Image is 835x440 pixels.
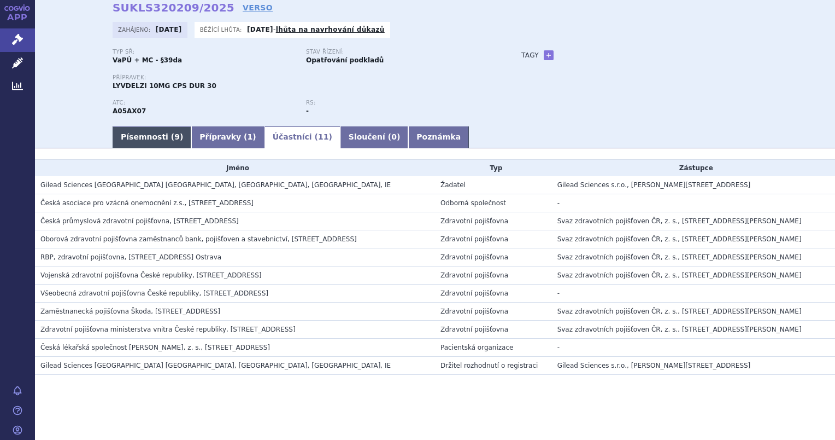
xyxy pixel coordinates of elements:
span: Svaz zdravotních pojišťoven ČR, z. s., [STREET_ADDRESS][PERSON_NAME] [557,235,802,243]
a: lhůta na navrhování důkazů [276,26,385,33]
strong: Opatřování podkladů [306,56,384,64]
p: RS: [306,100,489,106]
span: Zdravotní pojišťovna [440,235,508,243]
strong: [DATE] [247,26,273,33]
p: - [247,25,385,34]
span: Pacientská organizace [440,344,513,351]
span: Zaměstnanecká pojišťovna Škoda, Husova 302, Mladá Boleslav [40,308,220,315]
strong: - [306,107,309,115]
th: Jméno [35,160,435,176]
th: Typ [435,160,552,176]
span: Všeobecná zdravotní pojišťovna České republiky, Orlická 2020/4, Praha 3 [40,290,268,297]
a: Sloučení (0) [340,126,408,148]
strong: SUKLS320209/2025 [113,1,234,14]
strong: VaPÚ + MC - §39da [113,56,182,64]
span: RBP, zdravotní pojišťovna, Michálkovická 967/108, Slezská Ostrava [40,253,221,261]
span: Gilead Sciences s.r.o., [PERSON_NAME][STREET_ADDRESS] [557,362,751,369]
span: Česká průmyslová zdravotní pojišťovna, Jeremenkova 161/11, Ostrava - Vítkovice [40,217,239,225]
span: Zdravotní pojišťovna ministerstva vnitra České republiky, Vinohradská 2577/178, Praha 3 - Vinohra... [40,326,296,333]
span: Zdravotní pojišťovna [440,290,508,297]
span: Svaz zdravotních pojišťoven ČR, z. s., [STREET_ADDRESS][PERSON_NAME] [557,326,802,333]
span: Zdravotní pojišťovna [440,253,508,261]
a: Účastníci (11) [264,126,340,148]
span: Česká asociace pro vzácná onemocnění z.s., Bělohorská 269/19, Praha 6 - Břevnov, CZ [40,199,254,207]
span: 0 [391,132,397,141]
a: VERSO [243,2,273,13]
span: Zdravotní pojišťovna [440,217,508,225]
span: Gilead Sciences s.r.o., [PERSON_NAME][STREET_ADDRESS] [557,181,751,189]
span: Oborová zdravotní pojišťovna zaměstnanců bank, pojišťoven a stavebnictví, Roškotova 1225/1, Praha 4 [40,235,357,243]
span: Držitel rozhodnutí o registraci [440,362,538,369]
span: Svaz zdravotních pojišťoven ČR, z. s., [STREET_ADDRESS][PERSON_NAME] [557,308,802,315]
span: Svaz zdravotních pojišťoven ČR, z. s., [STREET_ADDRESS][PERSON_NAME] [557,271,802,279]
span: - [557,344,560,351]
span: Gilead Sciences Ireland UC, IDA Business & Technology Park, Carrigtohill, IE [40,362,391,369]
p: ATC: [113,100,295,106]
span: Česká lékařská společnost Jana Evangelisty Purkyně, z. s., Sokolská 490/31, Praha [40,344,270,351]
p: Typ SŘ: [113,49,295,55]
span: Běžící lhůta: [200,25,244,34]
span: Vojenská zdravotní pojišťovna České republiky, Drahobejlova 1404/4, Praha 9 [40,271,262,279]
a: Písemnosti (9) [113,126,191,148]
span: Odborná společnost [440,199,506,207]
h3: Tagy [521,49,539,62]
span: Gilead Sciences Ireland UC, IDA Business & Technology Park, Carrigtohill, IE [40,181,391,189]
strong: SELADELPAR [113,107,146,115]
span: Svaz zdravotních pojišťoven ČR, z. s., [STREET_ADDRESS][PERSON_NAME] [557,217,802,225]
span: LYVDELZI 10MG CPS DUR 30 [113,82,216,90]
a: Poznámka [408,126,469,148]
span: Zdravotní pojišťovna [440,271,508,279]
span: - [557,199,560,207]
span: Zdravotní pojišťovna [440,326,508,333]
span: 1 [248,132,253,141]
span: Žadatel [440,181,466,189]
a: + [544,50,554,60]
strong: [DATE] [156,26,182,33]
p: Stav řízení: [306,49,489,55]
p: Přípravek: [113,74,499,81]
span: Svaz zdravotních pojišťoven ČR, z. s., [STREET_ADDRESS][PERSON_NAME] [557,253,802,261]
span: - [557,290,560,297]
a: Přípravky (1) [191,126,264,148]
span: Zahájeno: [118,25,152,34]
span: Zdravotní pojišťovna [440,308,508,315]
span: 11 [318,132,328,141]
th: Zástupce [552,160,835,176]
span: 9 [174,132,180,141]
